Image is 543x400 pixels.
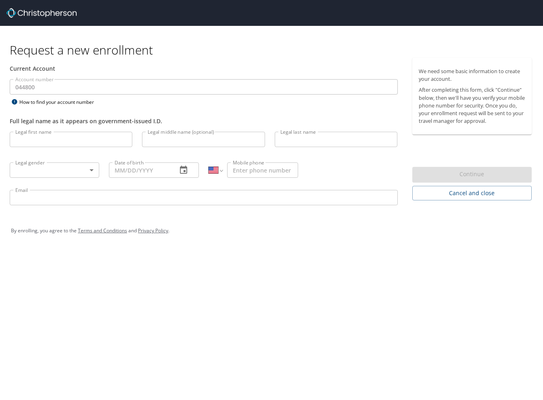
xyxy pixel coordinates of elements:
[10,64,398,73] div: Current Account
[11,221,532,241] div: By enrolling, you agree to the and .
[419,188,526,198] span: Cancel and close
[6,8,77,18] img: cbt logo
[10,97,111,107] div: How to find your account number
[412,186,532,201] button: Cancel and close
[419,67,526,83] p: We need some basic information to create your account.
[10,162,99,178] div: ​
[138,227,168,234] a: Privacy Policy
[10,117,398,125] div: Full legal name as it appears on government-issued I.D.
[227,162,298,178] input: Enter phone number
[419,86,526,125] p: After completing this form, click "Continue" below, then we'll have you verify your mobile phone ...
[10,42,538,58] h1: Request a new enrollment
[109,162,170,178] input: MM/DD/YYYY
[78,227,127,234] a: Terms and Conditions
